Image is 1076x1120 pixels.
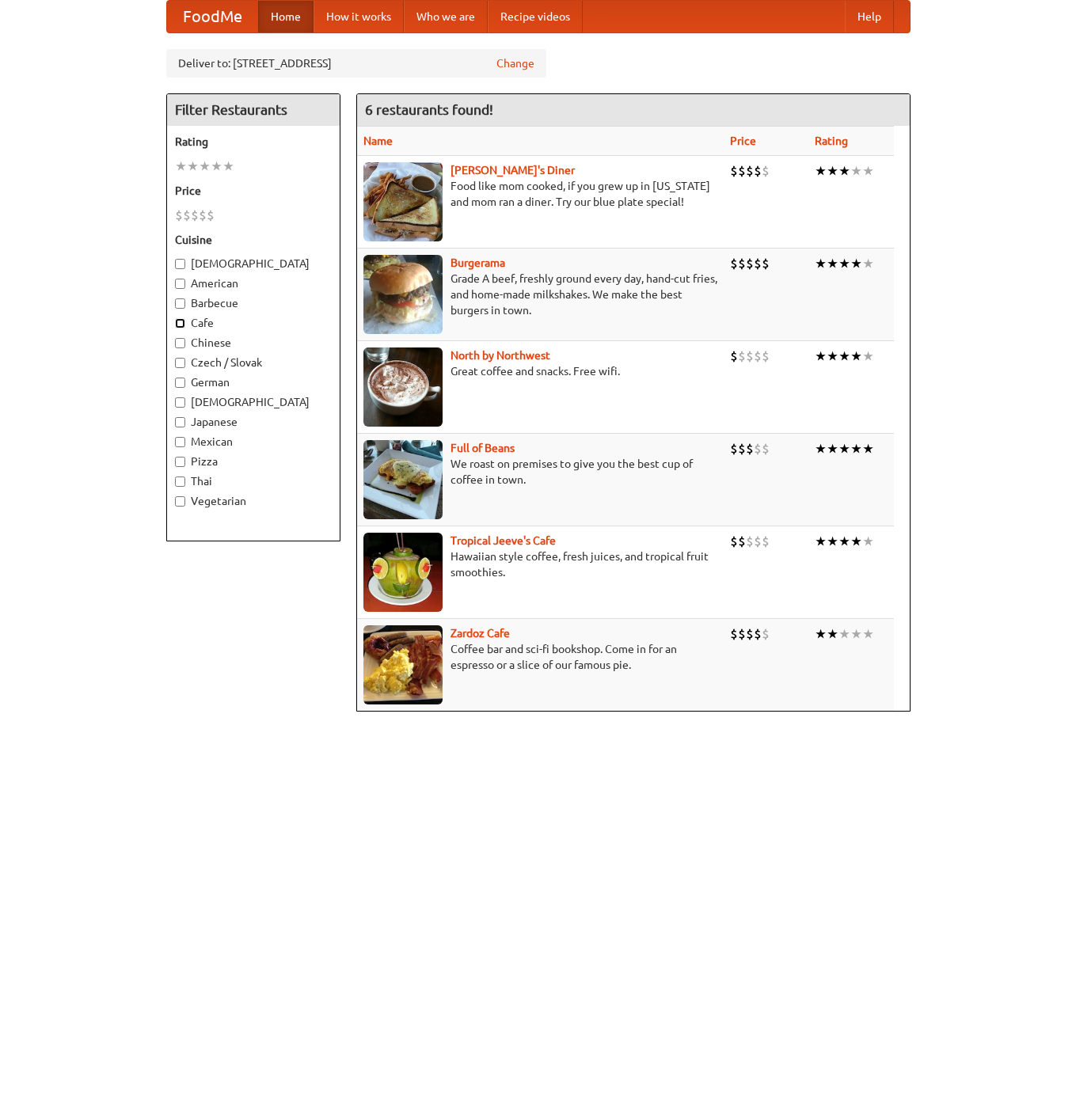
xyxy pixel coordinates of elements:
[175,295,332,311] label: Barbecue
[838,162,850,180] li: ★
[222,158,234,175] li: ★
[815,625,827,643] li: ★
[175,437,185,447] input: Mexican
[762,347,770,365] li: $
[738,533,746,550] li: $
[754,625,762,643] li: $
[175,473,332,489] label: Thai
[762,533,770,550] li: $
[738,162,746,180] li: $
[207,207,215,224] li: $
[738,625,746,643] li: $
[827,255,838,272] li: ★
[496,55,534,71] a: Change
[175,259,185,269] input: [DEMOGRAPHIC_DATA]
[175,457,185,467] input: Pizza
[845,1,894,32] a: Help
[850,255,862,272] li: ★
[815,347,827,365] li: ★
[754,533,762,550] li: $
[363,456,717,488] p: We roast on premises to give you the best cup of coffee in town.
[363,271,717,318] p: Grade A beef, freshly ground every day, hand-cut fries, and home-made milkshakes. We make the bes...
[258,1,314,32] a: Home
[175,279,185,289] input: American
[175,275,332,291] label: American
[363,641,717,673] p: Coffee bar and sci-fi bookshop. Come in for an espresso or a slice of our famous pie.
[175,338,185,348] input: Chinese
[404,1,488,32] a: Who we are
[175,256,332,271] label: [DEMOGRAPHIC_DATA]
[838,440,850,457] li: ★
[850,162,862,180] li: ★
[451,349,550,362] b: North by Northwest
[175,454,332,469] label: Pizza
[730,162,738,180] li: $
[762,255,770,272] li: $
[827,440,838,457] li: ★
[862,440,874,457] li: ★
[175,207,183,224] li: $
[451,627,510,640] a: Zardoz Cafe
[815,162,827,180] li: ★
[363,625,443,704] img: zardoz.jpg
[365,102,493,117] ng-pluralize: 6 restaurants found!
[754,255,762,272] li: $
[815,440,827,457] li: ★
[862,255,874,272] li: ★
[746,625,754,643] li: $
[175,414,332,430] label: Japanese
[730,625,738,643] li: $
[827,347,838,365] li: ★
[738,440,746,457] li: $
[363,347,443,427] img: north.jpg
[175,158,187,175] li: ★
[862,162,874,180] li: ★
[175,298,185,309] input: Barbecue
[850,440,862,457] li: ★
[746,533,754,550] li: $
[754,347,762,365] li: $
[191,207,199,224] li: $
[175,183,332,199] h5: Price
[838,625,850,643] li: ★
[175,358,185,368] input: Czech / Slovak
[730,255,738,272] li: $
[862,347,874,365] li: ★
[175,434,332,450] label: Mexican
[451,534,556,547] a: Tropical Jeeve's Cafe
[175,397,185,408] input: [DEMOGRAPHIC_DATA]
[175,355,332,370] label: Czech / Slovak
[175,394,332,410] label: [DEMOGRAPHIC_DATA]
[363,255,443,334] img: burgerama.jpg
[762,162,770,180] li: $
[451,442,515,454] a: Full of Beans
[363,533,443,612] img: jeeves.jpg
[746,162,754,180] li: $
[175,315,332,331] label: Cafe
[738,347,746,365] li: $
[166,49,546,78] div: Deliver to: [STREET_ADDRESS]
[363,549,717,580] p: Hawaiian style coffee, fresh juices, and tropical fruit smoothies.
[827,533,838,550] li: ★
[451,256,505,269] a: Burgerama
[827,625,838,643] li: ★
[850,347,862,365] li: ★
[451,164,575,177] a: [PERSON_NAME]'s Diner
[314,1,404,32] a: How it works
[850,533,862,550] li: ★
[363,178,717,210] p: Food like mom cooked, if you grew up in [US_STATE] and mom ran a diner. Try our blue plate special!
[815,135,848,147] a: Rating
[838,255,850,272] li: ★
[754,162,762,180] li: $
[746,440,754,457] li: $
[175,134,332,150] h5: Rating
[730,440,738,457] li: $
[488,1,583,32] a: Recipe videos
[175,335,332,351] label: Chinese
[175,476,185,487] input: Thai
[167,1,258,32] a: FoodMe
[199,207,207,224] li: $
[363,440,443,519] img: beans.jpg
